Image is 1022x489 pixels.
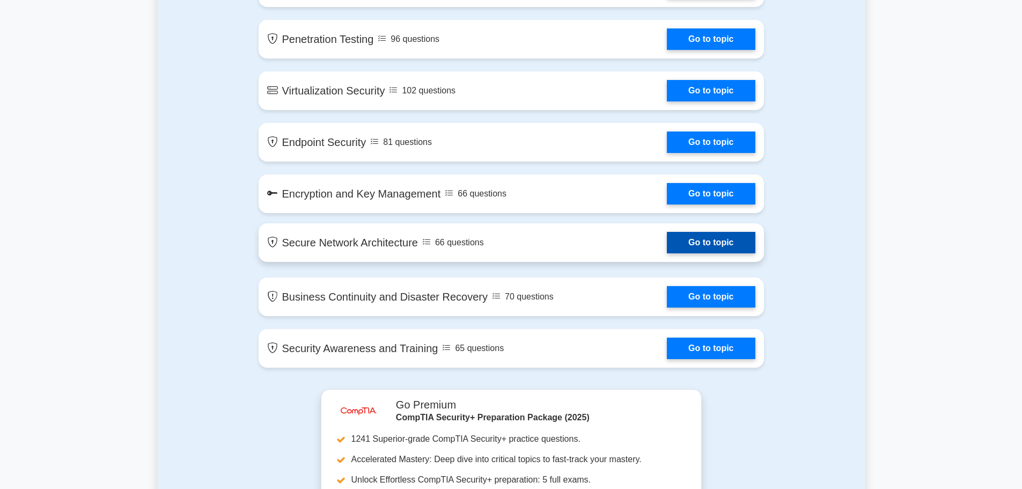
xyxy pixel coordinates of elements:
a: Go to topic [667,80,755,101]
a: Go to topic [667,132,755,153]
a: Go to topic [667,286,755,308]
a: Go to topic [667,183,755,205]
a: Go to topic [667,28,755,50]
a: Go to topic [667,232,755,253]
a: Go to topic [667,338,755,359]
